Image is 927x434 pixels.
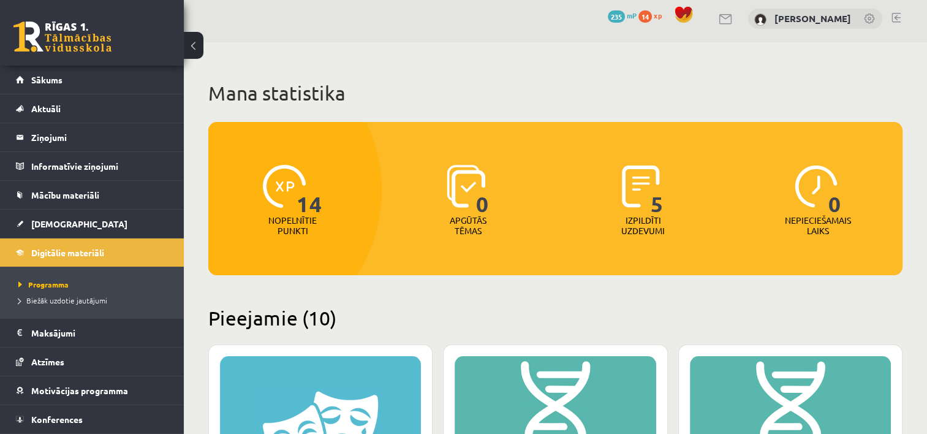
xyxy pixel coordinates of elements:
[16,152,168,180] a: Informatīvie ziņojumi
[654,10,662,20] span: xp
[31,218,127,229] span: [DEMOGRAPHIC_DATA]
[16,94,168,123] a: Aktuāli
[297,165,322,215] span: 14
[608,10,625,23] span: 235
[774,12,851,25] a: [PERSON_NAME]
[608,10,637,20] a: 235 mP
[447,165,485,208] img: icon-learned-topics-4a711ccc23c960034f471b6e78daf4a3bad4a20eaf4de84257b87e66633f6470.svg
[208,306,902,330] h2: Pieejamie (10)
[795,165,838,208] img: icon-clock-7be60019b62300814b6bd22b8e044499b485619524d84068768e800edab66f18.svg
[16,123,168,151] a: Ziņojumi
[31,189,99,200] span: Mācību materiāli
[31,356,64,367] span: Atzīmes
[828,165,841,215] span: 0
[31,74,62,85] span: Sākums
[627,10,637,20] span: mP
[16,376,168,405] a: Motivācijas programma
[16,348,168,376] a: Atzīmes
[638,10,652,23] span: 14
[16,210,168,238] a: [DEMOGRAPHIC_DATA]
[268,215,317,236] p: Nopelnītie punkti
[619,215,667,236] p: Izpildīti uzdevumi
[31,247,104,258] span: Digitālie materiāli
[18,280,69,289] span: Programma
[31,414,83,425] span: Konferences
[16,319,168,347] a: Maksājumi
[638,10,668,20] a: 14 xp
[785,215,851,236] p: Nepieciešamais laiks
[476,165,489,215] span: 0
[13,21,112,52] a: Rīgas 1. Tālmācības vidusskola
[18,295,172,306] a: Biežāk uzdotie jautājumi
[444,215,492,236] p: Apgūtās tēmas
[263,165,306,208] img: icon-xp-0682a9bc20223a9ccc6f5883a126b849a74cddfe5390d2b41b4391c66f2066e7.svg
[31,123,168,151] legend: Ziņojumi
[31,385,128,396] span: Motivācijas programma
[651,165,664,215] span: 5
[31,103,61,114] span: Aktuāli
[16,181,168,209] a: Mācību materiāli
[16,66,168,94] a: Sākums
[16,238,168,267] a: Digitālie materiāli
[31,319,168,347] legend: Maksājumi
[18,295,107,305] span: Biežāk uzdotie jautājumi
[16,405,168,433] a: Konferences
[754,13,766,26] img: Ance Āboliņa
[18,279,172,290] a: Programma
[31,152,168,180] legend: Informatīvie ziņojumi
[208,81,902,105] h1: Mana statistika
[622,165,660,208] img: icon-completed-tasks-ad58ae20a441b2904462921112bc710f1caf180af7a3daa7317a5a94f2d26646.svg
